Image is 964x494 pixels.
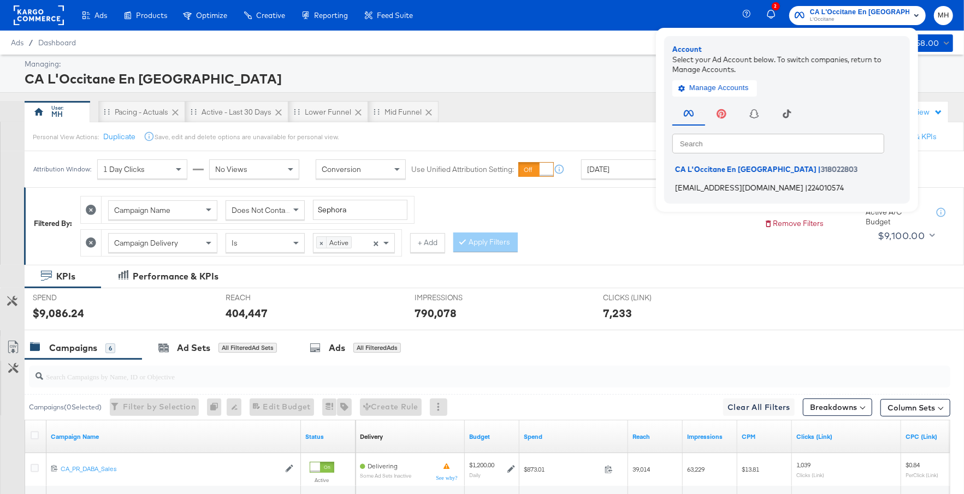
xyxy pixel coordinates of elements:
div: Performance & KPIs [133,270,218,283]
span: $0.84 [906,461,920,469]
div: $9,558.00 [900,37,940,50]
a: Reflects the ability of your Ad Campaign to achieve delivery based on ad states, schedule and bud... [360,432,383,441]
button: Manage Accounts [672,80,757,96]
span: MH [938,9,949,22]
span: Delivering [368,462,398,470]
span: 1 Day Clicks [103,164,145,174]
div: 0 [207,398,227,416]
span: SPEND [33,293,115,303]
span: Active [327,237,351,248]
div: $9,100.00 [878,228,925,244]
span: | [818,165,821,174]
button: 2 [765,5,784,26]
div: 790,078 [415,305,457,321]
span: 63,229 [687,465,705,473]
span: × [374,237,379,247]
div: Campaigns ( 0 Selected) [29,402,102,412]
div: Managing: [25,59,950,69]
span: [EMAIL_ADDRESS][DOMAIN_NAME] [675,183,803,192]
span: Clear all [371,234,381,252]
div: CA L'Occitane En [GEOGRAPHIC_DATA] [25,69,950,88]
div: CA_PR_DABA_Sales [61,465,280,473]
span: CA L'Occitane En [GEOGRAPHIC_DATA] [675,165,817,174]
button: Duplicate [103,132,135,142]
div: Account [672,44,902,55]
input: Enter a search term [313,200,407,220]
button: $9,558.00 [895,34,953,52]
span: 1,039 [796,461,811,469]
span: $873.01 [524,465,600,473]
span: Reporting [314,11,348,20]
button: Remove Filters [764,218,824,229]
div: All Filtered Ad Sets [218,343,277,353]
a: Dashboard [38,38,76,47]
span: | [805,183,808,192]
span: Campaign Delivery [114,238,178,248]
span: / [23,38,38,47]
div: Drag to reorder tab [191,109,197,115]
sub: Clicks (Link) [796,472,824,478]
span: Ads [11,38,23,47]
a: The average cost you've paid to have 1,000 impressions of your ad. [742,432,788,441]
sub: Per Click (Link) [906,472,938,478]
div: Lower Funnel [305,107,351,117]
div: Drag to reorder tab [294,109,300,115]
span: No Views [215,164,247,174]
button: CA L'Occitane En [GEOGRAPHIC_DATA]L'Occitane [789,6,926,25]
a: The number of people your ad was served to. [632,432,678,441]
a: Your campaign name. [51,432,297,441]
span: 224010574 [808,183,844,192]
div: Attribution Window: [33,165,92,173]
button: $9,100.00 [873,227,937,245]
div: Drag to reorder tab [104,109,110,115]
sub: Some Ad Sets Inactive [360,473,411,479]
span: Ads [94,11,107,20]
div: Save, edit and delete options are unavailable for personal view. [155,133,339,141]
div: Pacing - Actuals [115,107,168,117]
button: Column Sets [880,399,950,416]
div: 2 [772,2,780,10]
input: Search Campaigns by Name, ID or Objective [43,361,867,383]
div: Campaigns [49,342,97,354]
div: $1,200.00 [469,461,494,469]
a: The number of times your ad was served. On mobile apps an ad is counted as served the first time ... [687,432,733,441]
span: Manage Accounts [681,82,749,94]
div: Drag to reorder tab [374,109,380,115]
div: Select your Ad Account below. To switch companies, return to Manage Accounts. [672,54,902,74]
a: The total amount spent to date. [524,432,624,441]
button: + Add [410,233,445,253]
span: Conversion [322,164,361,174]
button: Breakdowns [803,398,872,416]
a: The number of clicks on links appearing on your ad or Page that direct people to your sites off F... [796,432,897,441]
div: Personal View Actions: [33,133,99,141]
span: CA L'Occitane En [GEOGRAPHIC_DATA] [810,7,909,18]
div: Ads [329,342,345,354]
span: Products [136,11,167,20]
div: 7,233 [603,305,632,321]
span: Campaign Name [114,205,170,215]
span: Optimize [196,11,227,20]
span: $13.81 [742,465,759,473]
div: 404,447 [226,305,268,321]
span: 39,014 [632,465,650,473]
sub: Daily [469,472,481,478]
button: MH [934,6,953,25]
div: Mid Funnel [385,107,422,117]
span: Creative [256,11,285,20]
span: Clear All Filters [728,401,790,414]
div: Ad Sets [177,342,210,354]
div: Active A/C Budget [866,207,926,227]
label: Active [310,477,334,484]
span: × [317,237,327,248]
a: CA_PR_DABA_Sales [61,465,280,474]
span: REACH [226,293,307,303]
div: KPIs [56,270,75,283]
a: Shows the current state of your Ad Campaign. [305,432,351,441]
span: Feed Suite [377,11,413,20]
span: CLICKS (LINK) [603,293,685,303]
span: 318022803 [821,165,857,174]
span: L'Occitane [810,15,909,24]
span: IMPRESSIONS [415,293,496,303]
div: Active - Last 30 Days [202,107,271,117]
